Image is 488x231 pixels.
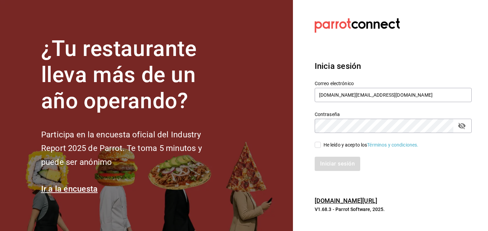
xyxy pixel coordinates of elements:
p: V1.68.3 - Parrot Software, 2025. [315,206,472,213]
input: Ingresa tu correo electrónico [315,88,472,102]
button: passwordField [456,120,468,132]
a: Ir a la encuesta [41,184,98,194]
label: Contraseña [315,112,472,117]
h2: Participa en la encuesta oficial del Industry Report 2025 de Parrot. Te toma 5 minutos y puede se... [41,128,225,169]
a: Términos y condiciones. [367,142,418,148]
h3: Inicia sesión [315,60,472,72]
a: [DOMAIN_NAME][URL] [315,197,377,204]
h1: ¿Tu restaurante lleva más de un año operando? [41,36,225,114]
div: He leído y acepto los [324,141,419,149]
label: Correo electrónico [315,81,472,86]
